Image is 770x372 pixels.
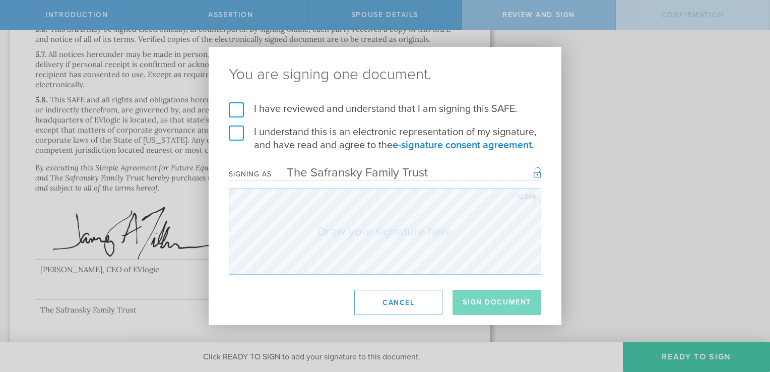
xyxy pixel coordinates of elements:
[453,290,541,315] button: Sign Document
[229,67,541,82] ng-pluralize: You are signing one document.
[229,170,272,178] div: Signing as
[229,126,541,152] label: I understand this is an electronic representation of my signature, and have read and agree to the .
[272,165,428,180] div: The Safransky Family Trust
[354,290,442,315] button: Cancel
[393,139,532,151] a: e-signature consent agreement
[229,102,541,115] label: I have reviewed and understand that I am signing this SAFE.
